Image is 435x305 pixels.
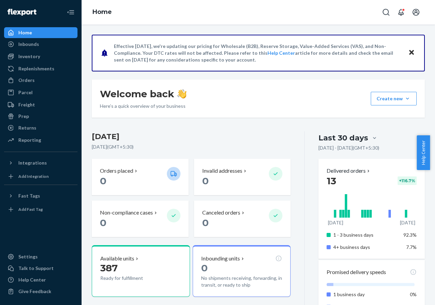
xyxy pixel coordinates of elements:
[4,274,77,285] a: Help Center
[194,201,291,237] button: Canceled orders 0
[18,276,46,283] div: Help Center
[92,143,291,150] p: [DATE] ( GMT+5:30 )
[4,27,77,38] a: Home
[92,131,291,142] h3: [DATE]
[407,48,416,58] button: Close
[333,291,399,298] p: 1 business day
[318,145,379,151] p: [DATE] - [DATE] ( GMT+5:30 )
[4,135,77,146] a: Reporting
[18,41,39,48] div: Inbounds
[4,122,77,133] a: Returns
[4,87,77,98] a: Parcel
[327,175,336,187] span: 13
[333,244,399,251] p: 4+ business days
[18,137,41,143] div: Reporting
[327,268,386,276] p: Promised delivery speeds
[4,63,77,74] a: Replenishments
[371,92,417,105] button: Create new
[4,157,77,168] button: Integrations
[4,39,77,50] a: Inbounds
[4,51,77,62] a: Inventory
[318,133,368,143] div: Last 30 days
[201,255,240,262] p: Inbounding units
[4,204,77,215] a: Add Fast Tag
[18,65,54,72] div: Replenishments
[333,232,399,238] p: 1 - 3 business days
[64,5,77,19] button: Close Navigation
[327,167,371,175] button: Delivered orders
[4,171,77,182] a: Add Integration
[100,217,106,228] span: 0
[4,263,77,274] a: Talk to Support
[201,262,208,274] span: 0
[417,135,430,170] button: Help Center
[18,77,35,84] div: Orders
[18,159,47,166] div: Integrations
[92,245,190,297] button: Available units387Ready for fulfillment
[398,176,417,185] div: + 116.7 %
[4,75,77,86] a: Orders
[177,89,187,99] img: hand-wave emoji
[100,175,106,187] span: 0
[406,244,417,250] span: 7.7%
[4,286,77,297] button: Give Feedback
[202,167,242,175] p: Invalid addresses
[92,159,189,195] button: Orders placed 0
[114,43,402,63] p: Effective [DATE], we're updating our pricing for Wholesale (B2B), Reserve Storage, Value-Added Se...
[267,50,295,56] a: Help Center
[18,101,35,108] div: Freight
[18,124,36,131] div: Returns
[100,255,134,262] p: Available units
[18,173,49,179] div: Add Integration
[18,265,54,272] div: Talk to Support
[202,209,240,217] p: Canceled orders
[400,219,415,226] p: [DATE]
[394,5,408,19] button: Open notifications
[18,29,32,36] div: Home
[100,103,187,109] p: Here’s a quick overview of your business
[100,167,133,175] p: Orders placed
[4,251,77,262] a: Settings
[100,209,153,217] p: Non-compliance cases
[4,99,77,110] a: Freight
[4,111,77,122] a: Prep
[18,89,33,96] div: Parcel
[194,159,291,195] button: Invalid addresses 0
[100,88,187,100] h1: Welcome back
[18,206,43,212] div: Add Fast Tag
[379,5,393,19] button: Open Search Box
[100,275,162,282] p: Ready for fulfillment
[201,275,282,288] p: No shipments receiving, forwarding, in transit, or ready to ship
[92,201,189,237] button: Non-compliance cases 0
[4,190,77,201] button: Fast Tags
[92,8,112,16] a: Home
[7,9,36,16] img: Flexport logo
[403,232,417,238] span: 92.3%
[202,175,209,187] span: 0
[18,288,51,295] div: Give Feedback
[100,262,118,274] span: 387
[328,219,343,226] p: [DATE]
[409,5,423,19] button: Open account menu
[410,291,417,297] span: 0%
[18,113,29,120] div: Prep
[18,192,40,199] div: Fast Tags
[18,53,40,60] div: Inventory
[202,217,209,228] span: 0
[87,2,117,22] ol: breadcrumbs
[18,253,38,260] div: Settings
[193,245,291,297] button: Inbounding units0No shipments receiving, forwarding, in transit, or ready to ship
